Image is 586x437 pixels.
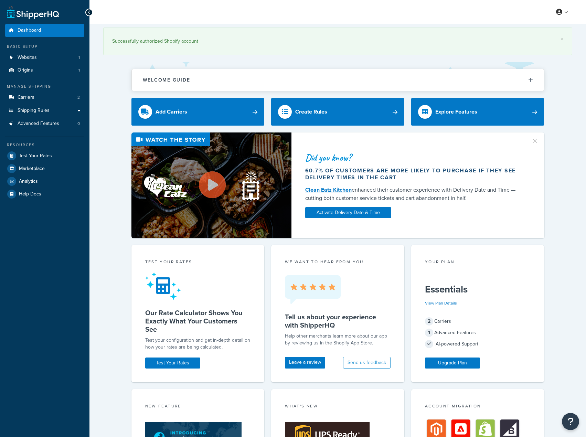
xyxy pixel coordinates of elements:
span: Marketplace [19,166,45,172]
img: Video thumbnail [131,132,291,238]
li: Advanced Features [5,117,84,130]
a: Clean Eatz Kitchen [305,186,352,194]
p: we want to hear from you [285,259,391,265]
span: Origins [18,67,33,73]
span: Advanced Features [18,121,59,127]
a: Carriers2 [5,91,84,104]
div: What's New [285,403,391,411]
div: Successfully authorized Shopify account [112,36,563,46]
li: Websites [5,51,84,64]
span: Dashboard [18,28,41,33]
div: Test your configuration and get in-depth detail on how your rates are being calculated. [145,337,251,351]
a: Marketplace [5,162,84,175]
div: Carriers [425,317,531,326]
a: Create Rules [271,98,404,126]
div: Explore Features [435,107,477,117]
div: Resources [5,142,84,148]
div: Test your rates [145,259,251,267]
div: enhanced their customer experience with Delivery Date and Time — cutting both customer service ti... [305,186,523,202]
li: Carriers [5,91,84,104]
a: Test Your Rates [5,150,84,162]
h2: Welcome Guide [143,77,190,83]
a: Help Docs [5,188,84,200]
a: Leave a review [285,357,325,369]
div: Advanced Features [425,328,531,338]
div: Create Rules [295,107,327,117]
h5: Tell us about your experience with ShipperHQ [285,313,391,329]
p: Help other merchants learn more about our app by reviewing us in the Shopify App Store. [285,333,391,347]
a: Websites1 [5,51,84,64]
span: Test Your Rates [19,153,52,159]
span: 1 [425,329,433,337]
li: Origins [5,64,84,77]
span: 2 [425,317,433,326]
span: Analytics [19,179,38,184]
span: 1 [78,55,80,61]
h5: Our Rate Calculator Shows You Exactly What Your Customers See [145,309,251,333]
div: Account Migration [425,403,531,411]
div: Manage Shipping [5,84,84,89]
div: Your Plan [425,259,531,267]
a: Explore Features [411,98,544,126]
a: Activate Delivery Date & Time [305,207,391,218]
a: Analytics [5,175,84,188]
a: × [561,36,563,42]
a: Shipping Rules [5,104,84,117]
span: Websites [18,55,37,61]
button: Welcome Guide [132,69,544,91]
span: Help Docs [19,191,41,197]
a: View Plan Details [425,300,457,306]
button: Send us feedback [343,357,391,369]
div: Did you know? [305,153,523,162]
div: Add Carriers [156,107,187,117]
a: Test Your Rates [145,358,200,369]
a: Dashboard [5,24,84,37]
span: 0 [77,121,80,127]
span: Shipping Rules [18,108,50,114]
a: Upgrade Plan [425,358,480,369]
div: New Feature [145,403,251,411]
a: Origins1 [5,64,84,77]
div: Basic Setup [5,44,84,50]
div: AI-powered Support [425,339,531,349]
a: Add Carriers [131,98,265,126]
button: Open Resource Center [562,413,579,430]
span: Carriers [18,95,34,100]
span: 1 [78,67,80,73]
h5: Essentials [425,284,531,295]
span: 2 [77,95,80,100]
div: 60.7% of customers are more likely to purchase if they see delivery times in the cart [305,167,523,181]
a: Advanced Features0 [5,117,84,130]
